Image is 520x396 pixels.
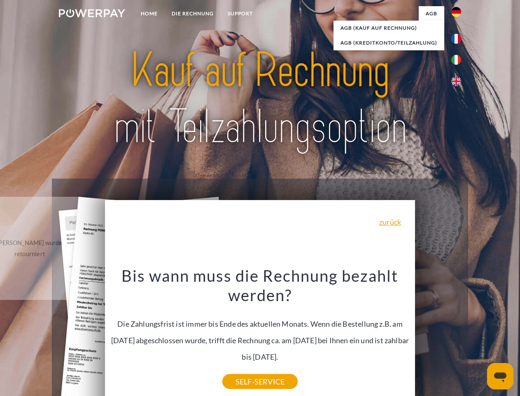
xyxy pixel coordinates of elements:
[451,76,461,86] img: en
[333,35,444,50] a: AGB (Kreditkonto/Teilzahlung)
[110,266,410,382] div: Die Zahlungsfrist ist immer bis Ende des aktuellen Monats. Wenn die Bestellung z.B. am [DATE] abg...
[134,6,165,21] a: Home
[451,55,461,65] img: it
[451,34,461,44] img: fr
[165,6,221,21] a: DIE RECHNUNG
[419,6,444,21] a: agb
[110,266,410,305] h3: Bis wann muss die Rechnung bezahlt werden?
[451,7,461,17] img: de
[222,374,298,389] a: SELF-SERVICE
[221,6,260,21] a: SUPPORT
[59,9,125,17] img: logo-powerpay-white.svg
[333,21,444,35] a: AGB (Kauf auf Rechnung)
[487,363,513,389] iframe: Schaltfläche zum Öffnen des Messaging-Fensters
[379,218,401,226] a: zurück
[79,40,441,158] img: title-powerpay_de.svg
